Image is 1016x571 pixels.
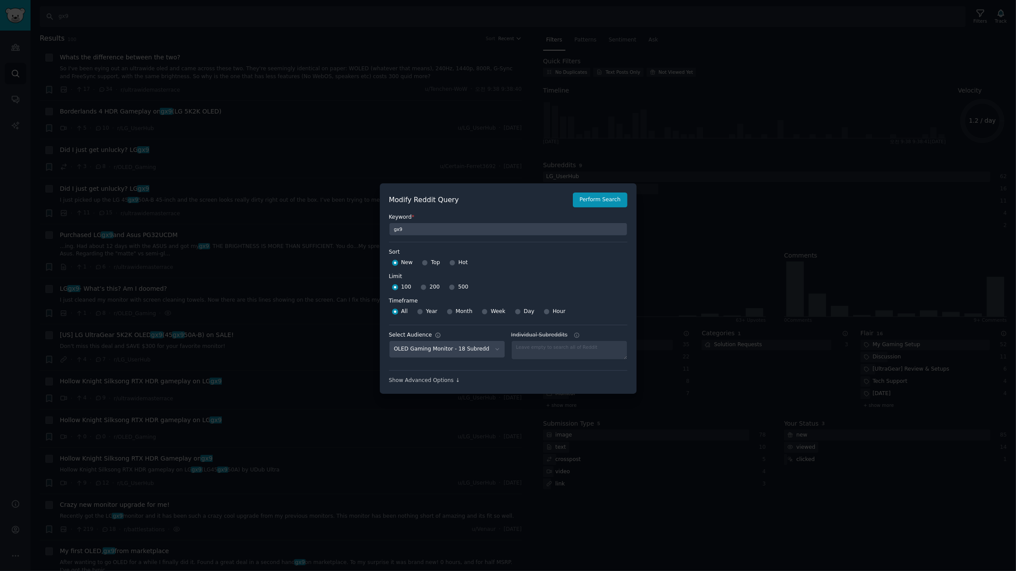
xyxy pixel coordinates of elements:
[389,223,627,236] input: Keyword to search on Reddit
[458,283,468,291] span: 500
[389,273,402,281] div: Limit
[389,294,627,305] label: Timeframe
[401,308,408,316] span: All
[524,308,534,316] span: Day
[389,195,568,206] h2: Modify Reddit Query
[491,308,506,316] span: Week
[389,377,627,385] div: Show Advanced Options ↓
[431,259,440,267] span: Top
[553,308,566,316] span: Hour
[401,259,413,267] span: New
[389,331,432,339] div: Select Audience
[458,259,468,267] span: Hot
[456,308,472,316] span: Month
[511,331,627,339] label: Individual Subreddits
[430,283,440,291] span: 200
[573,193,627,207] button: Perform Search
[401,283,411,291] span: 100
[389,248,627,256] label: Sort
[389,213,627,221] label: Keyword
[426,308,437,316] span: Year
